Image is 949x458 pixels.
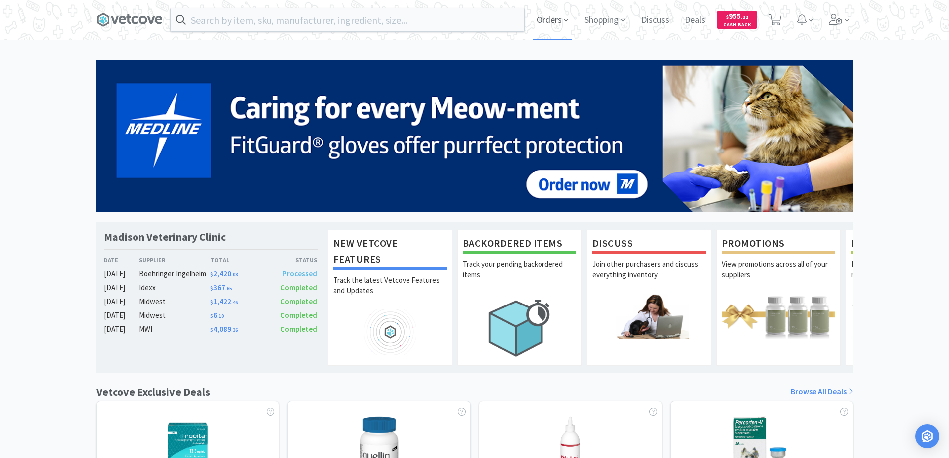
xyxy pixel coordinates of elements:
span: $ [210,285,213,292]
span: . 08 [231,271,238,278]
div: Date [104,255,139,265]
div: Idexx [139,282,210,294]
img: 5b85490d2c9a43ef9873369d65f5cc4c_481.png [96,60,853,212]
div: Total [210,255,264,265]
span: 367 [210,283,232,292]
span: . 10 [217,313,224,319]
div: Status [264,255,318,265]
p: View promotions across all of your suppliers [722,259,835,294]
span: 2,420 [210,269,238,278]
a: New Vetcove FeaturesTrack the latest Vetcove Features and Updates [328,230,452,365]
input: Search by item, sku, manufacturer, ingredient, size... [171,8,524,31]
div: Midwest [139,309,210,321]
span: Completed [280,310,317,320]
span: 4,089 [210,324,238,334]
div: Open Intercom Messenger [915,424,939,448]
div: Midwest [139,296,210,307]
span: $ [210,299,213,305]
a: Deals [681,16,709,25]
span: $ [210,271,213,278]
span: . 65 [225,285,232,292]
div: [DATE] [104,296,139,307]
span: Completed [280,283,317,292]
a: Browse All Deals [791,385,853,398]
img: hero_backorders.png [463,294,576,362]
a: Backordered ItemsTrack your pending backordered items [457,230,582,365]
span: $ [726,14,729,20]
div: MWI [139,323,210,335]
h1: Vetcove Exclusive Deals [96,383,210,401]
img: hero_discuss.png [592,294,706,339]
img: hero_feature_roadmap.png [333,309,447,355]
span: Processed [282,269,317,278]
div: [DATE] [104,282,139,294]
p: Join other purchasers and discuss everything inventory [592,259,706,294]
img: hero_promotions.png [722,294,835,339]
a: $955.22Cash Back [717,6,757,33]
span: Completed [280,297,317,306]
h1: Madison Veterinary Clinic [104,230,226,244]
div: Boehringer Ingelheim [139,268,210,280]
span: $ [210,313,213,319]
a: [DATE]Idexx$367.65Completed [104,282,318,294]
div: [DATE] [104,323,139,335]
div: Supplier [139,255,210,265]
h1: Promotions [722,235,835,254]
a: PromotionsView promotions across all of your suppliers [716,230,841,365]
span: . 36 [231,327,238,333]
a: [DATE]Midwest$1,422.46Completed [104,296,318,307]
a: [DATE]Midwest$6.10Completed [104,309,318,321]
h1: Backordered Items [463,235,576,254]
span: $ [210,327,213,333]
h1: New Vetcove Features [333,235,447,270]
span: . 46 [231,299,238,305]
a: Discuss [637,16,673,25]
div: [DATE] [104,268,139,280]
p: Track your pending backordered items [463,259,576,294]
p: Track the latest Vetcove Features and Updates [333,275,447,309]
span: Completed [280,324,317,334]
span: 1,422 [210,297,238,306]
span: Cash Back [723,22,751,29]
span: 955 [726,11,748,21]
h1: Discuss [592,235,706,254]
a: [DATE]MWI$4,089.36Completed [104,323,318,335]
span: . 22 [741,14,748,20]
div: [DATE] [104,309,139,321]
span: 6 [210,310,224,320]
a: [DATE]Boehringer Ingelheim$2,420.08Processed [104,268,318,280]
a: DiscussJoin other purchasers and discuss everything inventory [587,230,711,365]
